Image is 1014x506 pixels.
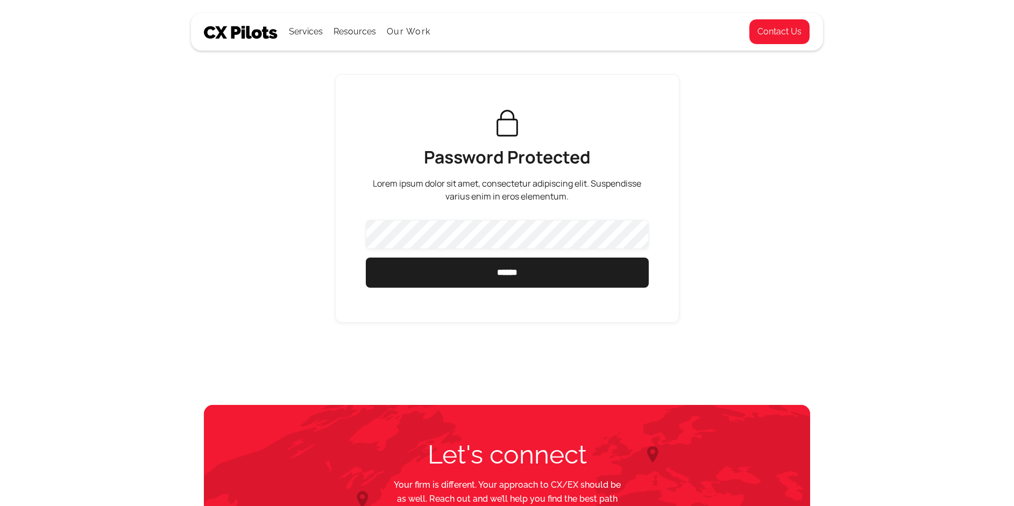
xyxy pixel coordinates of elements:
img: Sign In - Writelogy X Webflow Template [493,109,521,137]
h1: Password Protected [366,146,649,168]
div: Resources [334,24,376,39]
div: Services [289,13,323,50]
a: Contact Us [749,19,810,45]
form: Email Form [335,74,679,323]
div: Resources [334,13,376,50]
p: Lorem ipsum dolor sit amet, consectetur adipiscing elit. Suspendisse varius enim in eros elementum. [366,177,649,203]
a: Our Work [387,27,430,37]
h2: Let's connect [371,439,644,469]
div: Services [289,24,323,39]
